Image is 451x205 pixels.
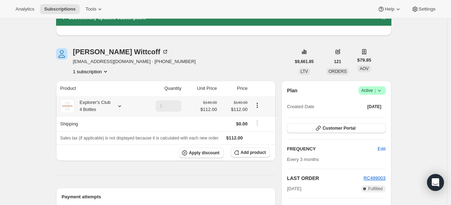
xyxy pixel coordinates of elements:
th: Product [56,81,140,96]
span: Every 3 months [287,157,319,162]
button: [DATE] [363,102,386,112]
button: RC499003 [363,175,385,182]
button: Help [373,4,405,14]
div: [PERSON_NAME] Wittcoff [73,48,169,55]
button: $9,661.85 [291,57,318,67]
img: product img [60,99,74,113]
span: $9,661.85 [295,59,314,64]
a: RC499003 [363,175,385,181]
span: [DATE] [367,104,381,110]
span: $0.00 [236,121,248,126]
h2: LAST ORDER [287,175,363,182]
span: ORDERS [329,69,347,74]
span: LTV [301,69,308,74]
span: Apply discount [189,150,220,156]
button: Add product [231,148,270,157]
span: [EMAIL_ADDRESS][DOMAIN_NAME] · [PHONE_NUMBER] [73,58,196,65]
span: Active [361,87,383,94]
span: [DATE] [287,185,301,192]
span: Tools [85,6,96,12]
th: Unit Price [184,81,219,96]
button: Tools [81,4,108,14]
button: 121 [330,57,345,67]
button: Product actions [73,68,109,75]
span: 121 [334,59,341,64]
th: Quantity [139,81,184,96]
span: $79.85 [357,57,371,64]
span: Subscriptions [44,6,76,12]
span: $112.00 [221,106,248,113]
button: Customer Portal [287,123,385,133]
button: Product actions [252,101,263,109]
th: Shipping [56,116,140,131]
button: Edit [373,143,390,155]
span: Fulfilled [368,186,383,192]
h2: Payment attempts [62,193,270,200]
span: AOV [360,66,368,71]
small: 4 Bottles [80,107,96,112]
span: Edit [378,145,385,153]
span: Analytics [16,6,34,12]
button: Subscriptions [40,4,80,14]
span: $112.00 [226,135,243,141]
button: Settings [407,4,440,14]
button: Analytics [11,4,38,14]
small: $140.00 [234,100,247,105]
span: Sales tax (if applicable) is not displayed because it is calculated with each new order. [60,136,220,141]
span: Settings [419,6,435,12]
span: Created Date [287,103,314,110]
div: Open Intercom Messenger [427,174,444,191]
span: Susan Wittcoff [56,48,67,60]
span: $112.00 [200,106,217,113]
div: Explorer's Club [74,99,111,113]
h2: Plan [287,87,297,94]
span: Add product [241,150,266,155]
th: Price [219,81,250,96]
small: $140.00 [203,100,217,105]
button: Shipping actions [252,119,263,127]
span: Help [385,6,394,12]
h2: FREQUENCY [287,145,378,153]
span: | [374,88,375,93]
button: Apply discount [179,148,224,158]
span: Customer Portal [323,125,355,131]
